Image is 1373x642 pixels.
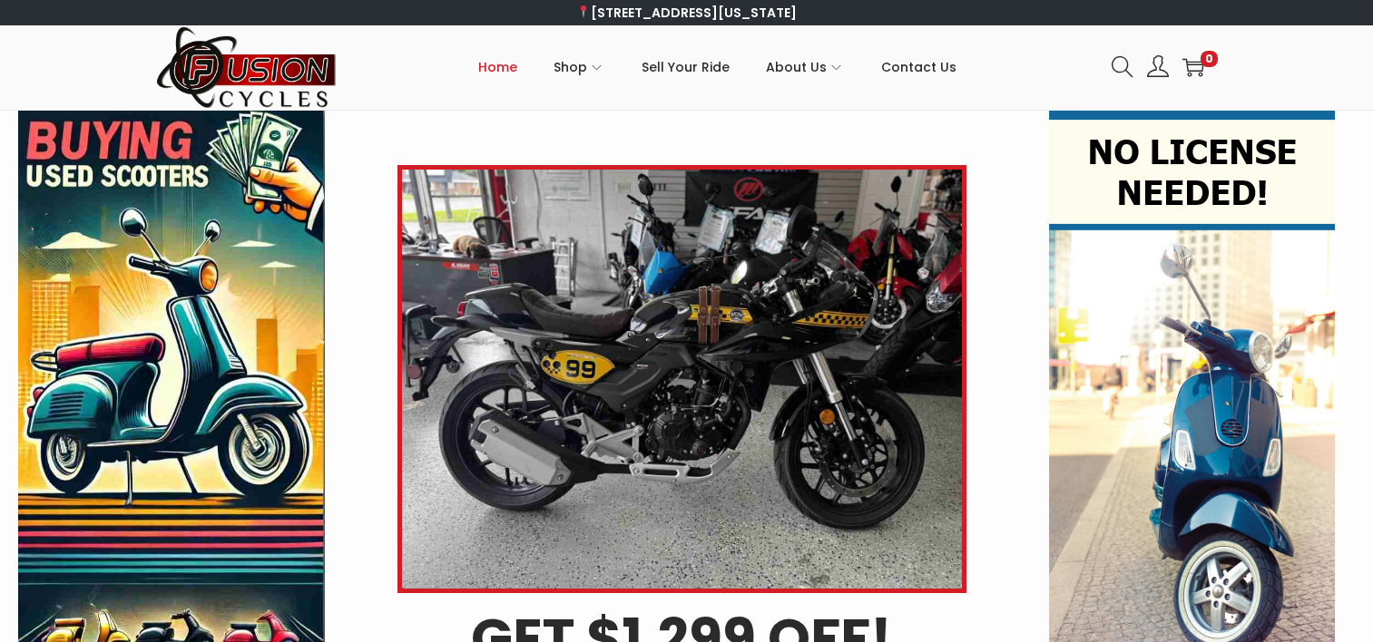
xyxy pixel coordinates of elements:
a: 0 [1182,56,1204,78]
img: Woostify retina logo [156,25,338,110]
a: Sell Your Ride [642,26,730,108]
a: [STREET_ADDRESS][US_STATE] [576,4,797,22]
a: Home [478,26,517,108]
nav: Primary navigation [338,26,1098,108]
span: About Us [766,44,827,90]
span: Sell Your Ride [642,44,730,90]
img: 📍 [577,5,590,18]
span: Home [478,44,517,90]
span: Shop [554,44,587,90]
span: Contact Us [881,44,956,90]
a: Shop [554,26,605,108]
a: About Us [766,26,845,108]
a: Contact Us [881,26,956,108]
